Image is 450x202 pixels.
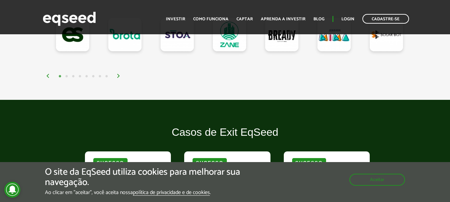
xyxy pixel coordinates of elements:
a: Como funciona [193,17,228,21]
button: 6 of 4 [90,73,97,80]
button: 7 of 4 [97,73,103,80]
h2: Casos de Exit EqSeed [80,126,370,148]
a: Bready [265,18,298,51]
a: Jornada Mima [317,18,351,51]
img: arrow%20left.svg [46,74,50,78]
button: 3 of 4 [70,73,77,80]
button: 2 of 4 [63,73,70,80]
a: Brota Company [108,18,142,51]
button: 8 of 4 [103,73,110,80]
button: Aceitar [349,174,405,186]
div: Sucesso [93,158,127,167]
a: Login [341,17,354,21]
h5: O site da EqSeed utiliza cookies para melhorar sua navegação. [45,167,261,188]
a: Investir [166,17,185,21]
button: 1 of 4 [57,73,63,80]
a: STOA Seguros [161,18,194,51]
a: Zane [213,18,246,51]
a: Solar Bot [370,18,403,51]
div: Sucesso [193,158,226,167]
a: Captar [236,17,253,21]
a: Blog [313,17,324,21]
button: 4 of 4 [77,73,83,80]
img: arrow%20right.svg [117,74,121,78]
button: 5 of 4 [83,73,90,80]
a: EqSeed [56,18,89,51]
a: Aprenda a investir [261,17,305,21]
p: Ao clicar em "aceitar", você aceita nossa . [45,189,261,196]
a: política de privacidade e de cookies [133,190,210,196]
img: EqSeed [43,10,96,28]
div: Sucesso [292,158,326,167]
a: Cadastre-se [362,14,409,24]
